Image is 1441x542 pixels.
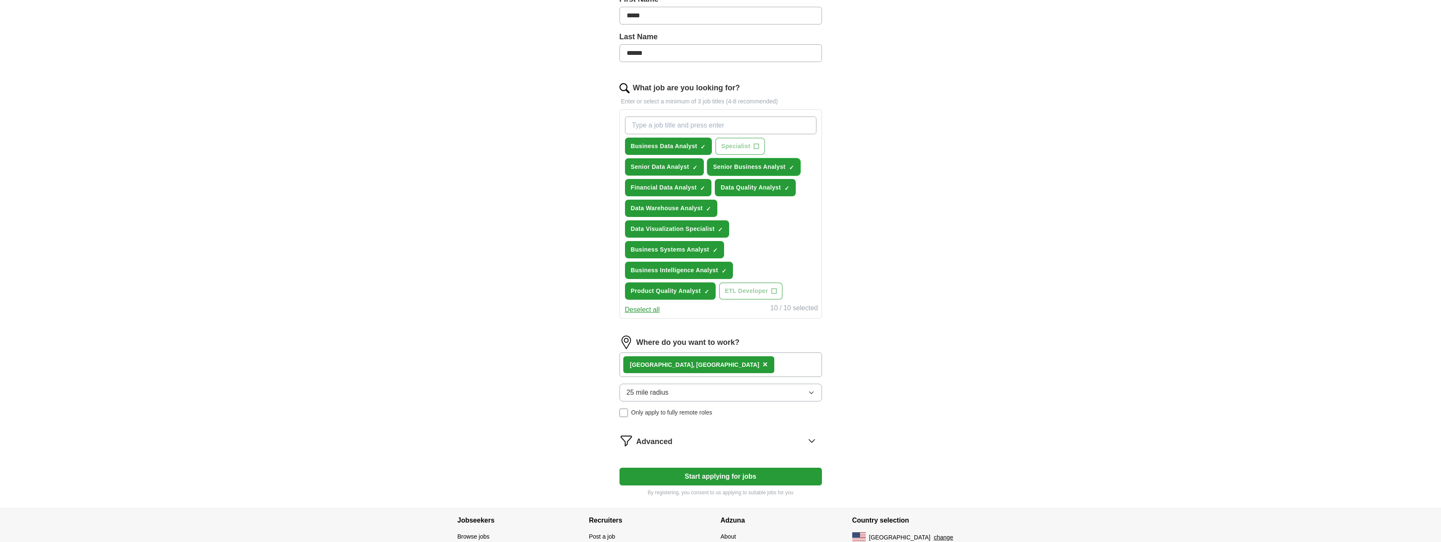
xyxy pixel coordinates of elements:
[770,303,818,315] div: 10 / 10 selected
[631,287,701,295] span: Product Quality Analyst
[625,241,724,258] button: Business Systems Analyst✓
[704,288,709,295] span: ✓
[631,163,689,171] span: Senior Data Analyst
[715,179,796,196] button: Data Quality Analyst✓
[789,164,794,171] span: ✓
[619,97,822,106] p: Enter or select a minimum of 3 job titles (4-8 recommended)
[619,384,822,401] button: 25 mile radius
[721,183,781,192] span: Data Quality Analyst
[625,138,712,155] button: Business Data Analyst✓
[619,83,630,93] img: search.png
[784,185,789,192] span: ✓
[636,436,673,447] span: Advanced
[636,337,740,348] label: Where do you want to work?
[625,305,660,315] button: Deselect all
[631,142,698,151] span: Business Data Analyst
[762,360,768,369] span: ×
[631,204,703,213] span: Data Warehouse Analyst
[631,408,712,417] span: Only apply to fully remote roles
[934,533,953,542] button: change
[869,533,931,542] span: [GEOGRAPHIC_DATA]
[458,533,490,540] a: Browse jobs
[619,336,633,349] img: location.png
[700,144,706,150] span: ✓
[625,179,712,196] button: Financial Data Analyst✓
[619,468,822,485] button: Start applying for jobs
[713,247,718,254] span: ✓
[631,183,697,192] span: Financial Data Analyst
[721,533,736,540] a: About
[719,282,783,300] button: ETL Developer
[625,117,816,134] input: Type a job title and press enter
[718,226,723,233] span: ✓
[725,287,768,295] span: ETL Developer
[619,409,628,417] input: Only apply to fully remote roles
[625,158,704,176] button: Senior Data Analyst✓
[619,31,822,43] label: Last Name
[706,206,711,212] span: ✓
[707,158,800,176] button: Senior Business Analyst✓
[715,138,765,155] button: Specialist
[713,163,786,171] span: Senior Business Analyst
[631,225,715,233] span: Data Visualization Specialist
[722,268,727,274] span: ✓
[633,82,740,94] label: What job are you looking for?
[619,489,822,496] p: By registering, you consent to us applying to suitable jobs for you
[625,262,733,279] button: Business Intelligence Analyst✓
[589,533,615,540] a: Post a job
[631,266,718,275] span: Business Intelligence Analyst
[630,360,760,369] div: [GEOGRAPHIC_DATA], [GEOGRAPHIC_DATA]
[619,434,633,447] img: filter
[852,509,984,532] h4: Country selection
[625,200,718,217] button: Data Warehouse Analyst✓
[721,142,750,151] span: Specialist
[692,164,698,171] span: ✓
[762,358,768,371] button: ×
[627,388,669,398] span: 25 mile radius
[631,245,709,254] span: Business Systems Analyst
[625,220,730,238] button: Data Visualization Specialist✓
[700,185,705,192] span: ✓
[625,282,716,300] button: Product Quality Analyst✓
